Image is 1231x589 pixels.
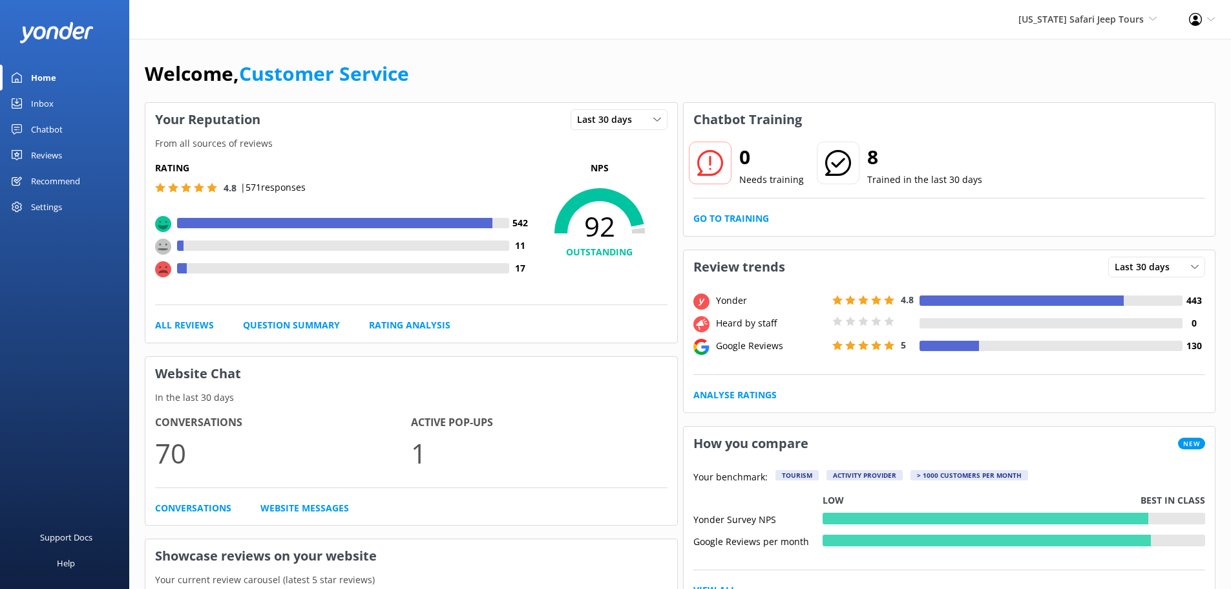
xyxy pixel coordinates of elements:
[411,414,667,431] h4: Active Pop-ups
[145,136,677,151] p: From all sources of reviews
[155,318,214,332] a: All Reviews
[775,470,819,480] div: Tourism
[739,142,804,173] h2: 0
[693,535,823,546] div: Google Reviews per month
[145,539,677,573] h3: Showcase reviews on your website
[509,239,532,253] h4: 11
[1183,339,1205,353] h4: 130
[31,65,56,91] div: Home
[145,391,677,405] p: In the last 30 days
[243,318,340,332] a: Question Summary
[155,431,411,475] p: 70
[684,103,812,136] h3: Chatbot Training
[31,91,54,116] div: Inbox
[40,524,92,550] div: Support Docs
[240,180,306,195] p: | 571 responses
[713,316,829,330] div: Heard by staff
[684,427,818,460] h3: How you compare
[509,216,532,230] h4: 542
[713,339,829,353] div: Google Reviews
[1178,438,1205,449] span: New
[411,431,667,475] p: 1
[19,22,94,43] img: yonder-white-logo.png
[1115,260,1177,274] span: Last 30 days
[145,573,677,587] p: Your current review carousel (latest 5 star reviews)
[1183,316,1205,330] h4: 0
[693,388,777,402] a: Analyse Ratings
[260,501,349,515] a: Website Messages
[684,250,795,284] h3: Review trends
[1183,294,1205,308] h4: 443
[31,194,62,220] div: Settings
[532,245,668,259] h4: OUTSTANDING
[532,161,668,175] p: NPS
[693,513,823,524] div: Yonder Survey NPS
[823,493,844,508] p: Low
[1141,493,1205,508] p: Best in class
[155,414,411,431] h4: Conversations
[826,470,903,480] div: Activity Provider
[910,470,1028,480] div: > 1000 customers per month
[693,470,768,486] p: Your benchmark:
[31,116,63,142] div: Chatbot
[224,182,237,194] span: 4.8
[509,261,532,275] h4: 17
[145,103,270,136] h3: Your Reputation
[901,339,906,351] span: 5
[532,210,668,242] span: 92
[867,173,982,187] p: Trained in the last 30 days
[31,168,80,194] div: Recommend
[239,60,409,87] a: Customer Service
[867,142,982,173] h2: 8
[713,294,829,308] div: Yonder
[57,550,75,576] div: Help
[145,357,677,391] h3: Website Chat
[369,318,450,332] a: Rating Analysis
[145,58,409,89] h1: Welcome,
[31,142,62,168] div: Reviews
[901,294,914,306] span: 4.8
[739,173,804,187] p: Needs training
[155,501,231,515] a: Conversations
[1018,13,1144,25] span: [US_STATE] Safari Jeep Tours
[577,112,640,127] span: Last 30 days
[693,211,769,226] a: Go to Training
[155,161,532,175] h5: Rating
